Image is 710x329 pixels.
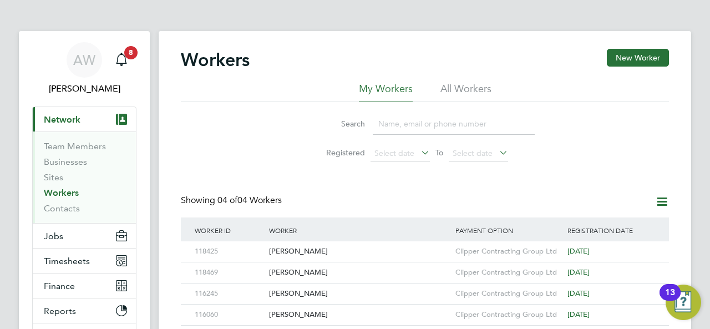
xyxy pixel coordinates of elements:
[266,262,453,283] div: [PERSON_NAME]
[266,217,453,243] div: Worker
[453,148,493,158] span: Select date
[33,298,136,323] button: Reports
[33,131,136,223] div: Network
[32,82,136,95] span: Anna West
[567,267,590,277] span: [DATE]
[44,114,80,125] span: Network
[266,284,453,304] div: [PERSON_NAME]
[33,107,136,131] button: Network
[665,292,675,307] div: 13
[33,224,136,248] button: Jobs
[315,148,365,158] label: Registered
[567,288,590,298] span: [DATE]
[315,119,365,129] label: Search
[192,305,266,325] div: 116060
[124,46,138,59] span: 8
[73,53,95,67] span: AW
[192,241,266,262] div: 118425
[565,217,658,243] div: Registration Date
[44,256,90,266] span: Timesheets
[192,241,658,250] a: 118425[PERSON_NAME]Clipper Contracting Group Ltd[DATE]
[440,82,491,102] li: All Workers
[33,249,136,273] button: Timesheets
[192,217,266,243] div: Worker ID
[192,304,658,313] a: 116060[PERSON_NAME]Clipper Contracting Group Ltd[DATE]
[192,283,658,292] a: 116245[PERSON_NAME]Clipper Contracting Group Ltd[DATE]
[266,305,453,325] div: [PERSON_NAME]
[432,145,447,160] span: To
[453,217,565,243] div: Payment Option
[359,82,413,102] li: My Workers
[44,231,63,241] span: Jobs
[567,246,590,256] span: [DATE]
[266,241,453,262] div: [PERSON_NAME]
[44,281,75,291] span: Finance
[32,42,136,95] a: AW[PERSON_NAME]
[44,188,79,198] a: Workers
[192,284,266,304] div: 116245
[110,42,133,78] a: 8
[453,241,565,262] div: Clipper Contracting Group Ltd
[192,262,266,283] div: 118469
[181,195,284,206] div: Showing
[33,274,136,298] button: Finance
[567,310,590,319] span: [DATE]
[217,195,282,206] span: 04 Workers
[192,262,658,271] a: 118469[PERSON_NAME]Clipper Contracting Group Ltd[DATE]
[181,49,250,71] h2: Workers
[374,148,414,158] span: Select date
[44,306,76,316] span: Reports
[453,262,565,283] div: Clipper Contracting Group Ltd
[453,305,565,325] div: Clipper Contracting Group Ltd
[217,195,237,206] span: 04 of
[44,141,106,151] a: Team Members
[607,49,669,67] button: New Worker
[44,172,63,183] a: Sites
[666,285,701,320] button: Open Resource Center, 13 new notifications
[453,284,565,304] div: Clipper Contracting Group Ltd
[44,156,87,167] a: Businesses
[373,113,535,135] input: Name, email or phone number
[44,203,80,214] a: Contacts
